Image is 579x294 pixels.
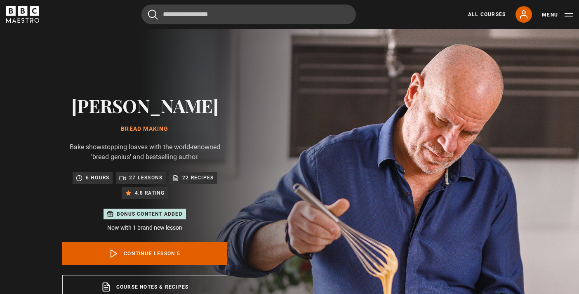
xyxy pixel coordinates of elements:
p: 6 hours [86,174,109,182]
p: Bake showstopping loaves with the world-renowned 'bread genius' and bestselling author. [62,142,227,162]
button: Submit the search query [148,9,158,20]
a: Continue lesson 5 [62,242,227,265]
p: Bonus content added [117,210,183,218]
h1: Bread Making [62,126,227,132]
h2: [PERSON_NAME] [62,95,227,116]
input: Search [141,5,356,24]
p: 27 lessons [129,174,162,182]
p: Now with 1 brand new lesson [62,223,227,232]
button: Toggle navigation [542,11,573,19]
p: 4.8 rating [135,189,165,197]
p: 22 recipes [182,174,214,182]
svg: BBC Maestro [6,6,39,23]
a: All Courses [468,11,506,18]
